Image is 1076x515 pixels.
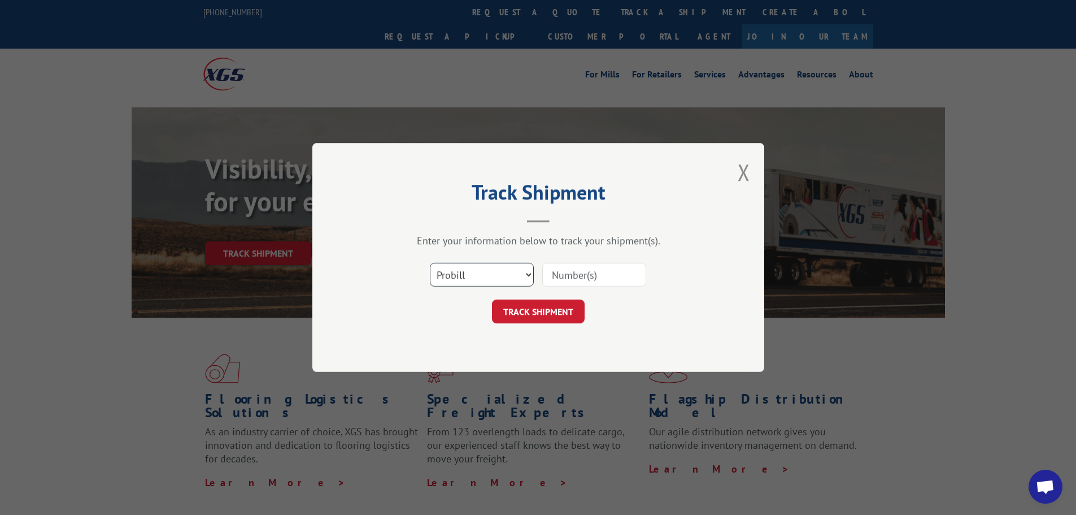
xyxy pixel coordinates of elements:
div: Enter your information below to track your shipment(s). [369,234,708,247]
h2: Track Shipment [369,184,708,206]
div: Open chat [1029,470,1062,504]
button: Close modal [738,157,750,187]
input: Number(s) [542,263,646,287]
button: TRACK SHIPMENT [492,300,585,323]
